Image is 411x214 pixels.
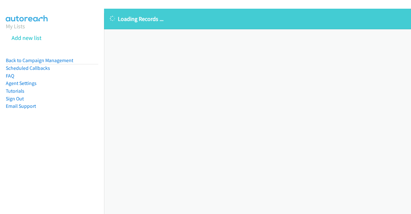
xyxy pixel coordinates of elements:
p: Loading Records ... [110,14,405,23]
a: Sign Out [6,96,24,102]
a: FAQ [6,73,14,79]
a: My Lists [6,23,25,30]
a: Agent Settings [6,80,37,86]
a: Scheduled Callbacks [6,65,50,71]
a: Back to Campaign Management [6,57,73,63]
a: Tutorials [6,88,24,94]
a: Email Support [6,103,36,109]
a: Add new list [12,34,41,42]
